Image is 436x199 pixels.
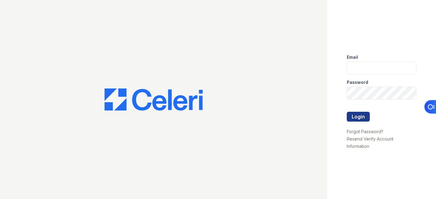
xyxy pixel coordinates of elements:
a: Resend Verify Account Information [347,136,393,149]
button: Login [347,112,370,122]
a: Forgot Password? [347,129,383,134]
img: CE_Logo_Blue-a8612792a0a2168367f1c8372b55b34899dd931a85d93a1a3d3e32e68fde9ad4.png [105,88,203,111]
label: Password [347,79,368,85]
label: Email [347,54,358,60]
